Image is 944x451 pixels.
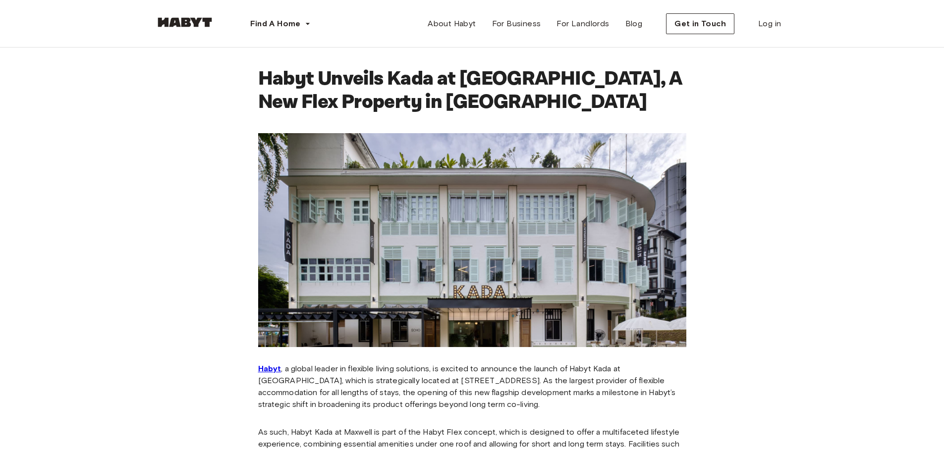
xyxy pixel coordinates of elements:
a: Log in [750,14,789,34]
span: Log in [758,18,781,30]
p: , a global leader in flexible living solutions, is excited to announce the launch of Habyt Kada a... [258,363,686,410]
img: Habyt Unveils Kada at Maxwell, A New Flex Property in Singapore [258,133,686,347]
span: For Business [492,18,541,30]
a: Blog [617,14,651,34]
button: Find A Home [242,14,319,34]
span: Blog [625,18,643,30]
a: For Landlords [549,14,617,34]
span: Find A Home [250,18,301,30]
a: About Habyt [420,14,484,34]
button: Get in Touch [666,13,734,34]
img: Habyt [155,17,215,27]
span: About Habyt [428,18,476,30]
h1: Habyt Unveils Kada at [GEOGRAPHIC_DATA], A New Flex Property in [GEOGRAPHIC_DATA] [258,67,686,113]
a: For Business [484,14,549,34]
span: Get in Touch [674,18,726,30]
a: Habyt [258,364,281,373]
span: For Landlords [556,18,609,30]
